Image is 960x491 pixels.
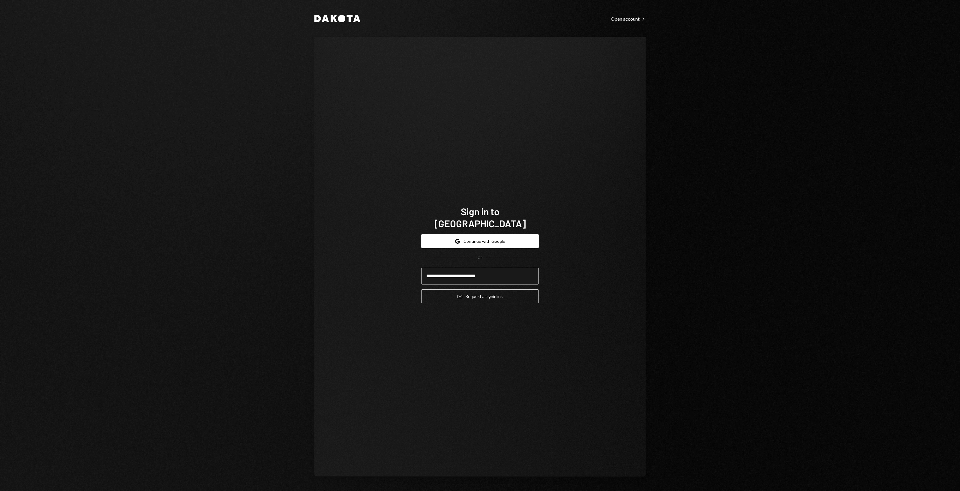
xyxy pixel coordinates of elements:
[421,289,539,303] button: Request a signinlink
[421,205,539,229] h1: Sign in to [GEOGRAPHIC_DATA]
[611,16,646,22] div: Open account
[478,255,483,260] div: OR
[421,234,539,248] button: Continue with Google
[611,15,646,22] a: Open account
